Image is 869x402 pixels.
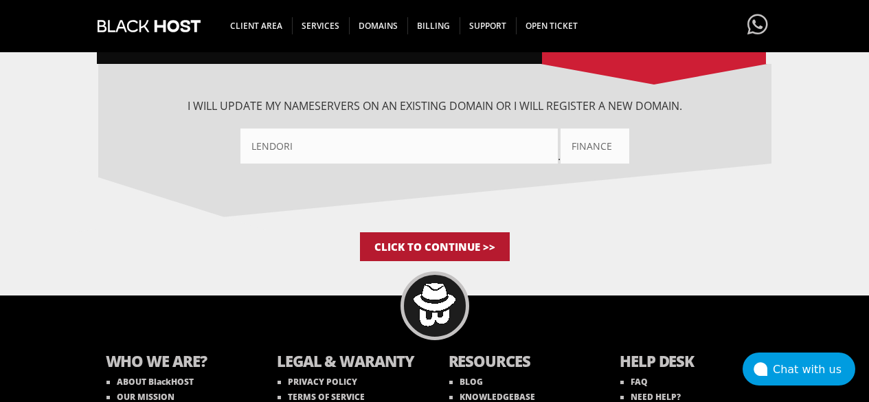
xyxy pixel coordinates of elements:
a: PRIVACY POLICY [278,376,357,388]
button: Chat with us [743,353,855,386]
img: BlackHOST mascont, Blacky. [413,283,456,326]
input: Click to Continue >> [360,232,510,261]
a: BLOG [449,376,483,388]
div: I will update my nameservers on an existing domain Or I will register a new domain. [98,98,771,164]
span: SERVICES [292,17,350,34]
div: . [98,129,771,164]
b: LEGAL & WARANTY [277,350,421,375]
a: FAQ [620,376,648,388]
b: RESOURCES [449,350,593,375]
span: CLIENT AREA [221,17,293,34]
a: HAVE DOMAIN? [542,12,766,64]
div: Chat with us [773,363,855,376]
span: Domains [349,17,408,34]
span: Billing [407,17,460,34]
span: Open Ticket [516,17,587,34]
a: ABOUT BlackHOST [106,376,194,388]
span: Support [460,17,517,34]
b: HELP DESK [620,350,764,375]
b: WHO WE ARE? [106,350,250,375]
